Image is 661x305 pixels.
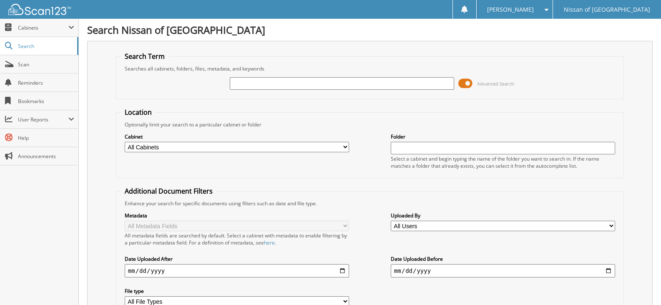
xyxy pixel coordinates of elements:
span: Reminders [18,79,74,86]
div: Select a cabinet and begin typing the name of the folder you want to search in. If the name match... [391,155,615,169]
span: Announcements [18,153,74,160]
div: Enhance your search for specific documents using filters such as date and file type. [121,200,619,207]
input: end [391,264,615,277]
span: Bookmarks [18,98,74,105]
img: scan123-logo-white.svg [8,4,71,15]
label: File type [125,287,349,295]
div: All metadata fields are searched by default. Select a cabinet with metadata to enable filtering b... [125,232,349,246]
legend: Location [121,108,156,117]
a: here [264,239,275,246]
span: User Reports [18,116,68,123]
input: start [125,264,349,277]
label: Uploaded By [391,212,615,219]
span: Search [18,43,73,50]
span: Scan [18,61,74,68]
label: Folder [391,133,615,140]
span: [PERSON_NAME] [487,7,534,12]
legend: Additional Document Filters [121,187,217,196]
span: Help [18,134,74,141]
div: Searches all cabinets, folders, files, metadata, and keywords [121,65,619,72]
h1: Search Nissan of [GEOGRAPHIC_DATA] [87,23,653,37]
span: Nissan of [GEOGRAPHIC_DATA] [564,7,650,12]
label: Metadata [125,212,349,219]
div: Optionally limit your search to a particular cabinet or folder [121,121,619,128]
label: Date Uploaded Before [391,255,615,262]
legend: Search Term [121,52,169,61]
label: Date Uploaded After [125,255,349,262]
span: Cabinets [18,24,68,31]
label: Cabinet [125,133,349,140]
span: Advanced Search [477,81,514,87]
